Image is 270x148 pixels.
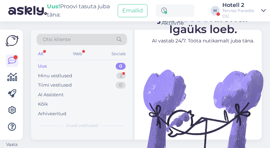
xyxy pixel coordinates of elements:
[37,49,45,58] div: All
[156,4,194,17] div: Aktiivne
[222,8,258,19] div: Tervise Paradiis OÜ
[47,2,115,19] div: Proovi tasuta juba täna:
[110,49,127,58] div: Socials
[38,91,64,98] div: AI Assistent
[38,63,47,70] div: Uus
[116,72,126,79] div: 2
[66,122,98,129] span: Uued vestlused
[43,36,70,43] span: Otsi kliente
[141,37,265,45] p: AI vastab 24/7. Tööta nutikamalt juba täna.
[118,4,147,17] button: Emailid
[38,82,72,89] div: Tiimi vestlused
[116,82,126,89] div: 0
[38,72,72,79] div: Minu vestlused
[222,2,266,19] a: Hotell 2Tervise Paradiis OÜ
[38,110,66,117] div: Arhiveeritud
[47,3,60,10] b: Uus!
[38,101,48,108] div: Kõik
[6,35,19,46] img: Askly Logo
[222,2,258,8] div: Hotell 2
[71,49,84,58] div: Web
[211,6,220,16] div: H
[116,63,126,70] div: 0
